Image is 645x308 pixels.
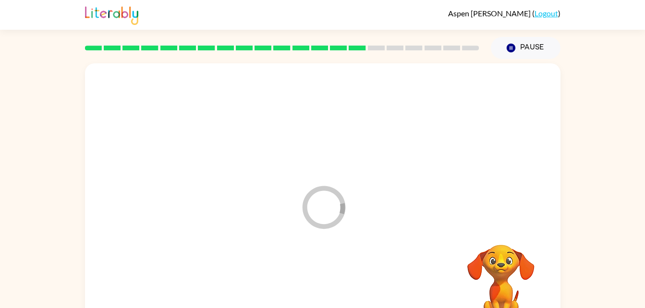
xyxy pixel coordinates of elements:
[448,9,532,18] span: Aspen [PERSON_NAME]
[535,9,558,18] a: Logout
[491,37,560,59] button: Pause
[85,4,138,25] img: Literably
[448,9,560,18] div: ( )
